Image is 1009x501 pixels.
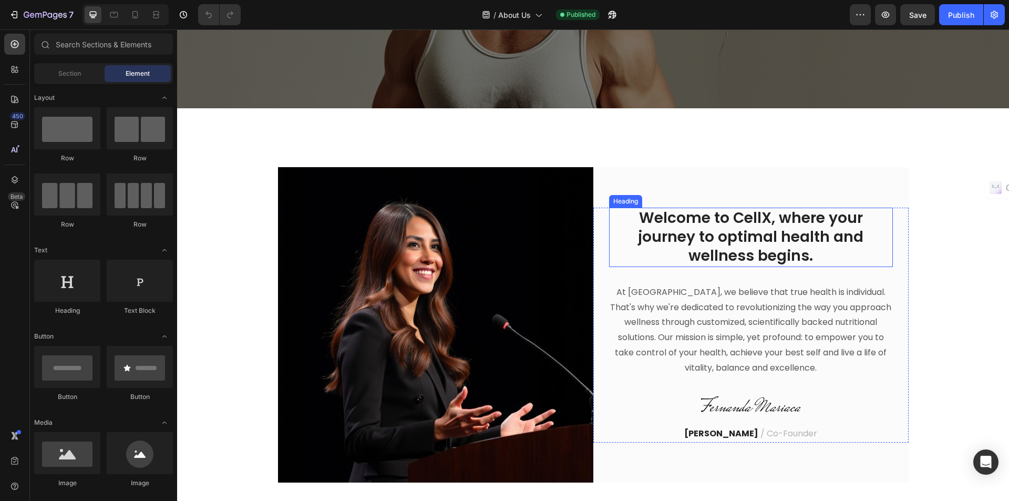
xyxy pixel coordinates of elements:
div: Beta [8,192,25,201]
span: About Us [498,9,531,21]
span: Button [34,332,54,341]
span: Save [909,11,926,19]
button: Publish [939,4,983,25]
p: 7 [69,8,74,21]
span: Media [34,418,53,427]
div: Image [34,478,100,488]
span: Toggle open [156,242,173,259]
span: Published [567,10,595,19]
div: Undo/Redo [198,4,241,25]
img: Alt Image [524,364,623,394]
span: Text [34,246,47,255]
div: Publish [948,9,974,21]
div: Heading [434,167,463,177]
div: Button [34,392,100,402]
span: / [493,9,496,21]
div: Heading [34,306,100,315]
span: Toggle open [156,414,173,431]
span: Section [58,69,81,78]
strong: [PERSON_NAME] [507,398,581,410]
button: 7 [4,4,78,25]
p: At [GEOGRAPHIC_DATA], we believe that true health is individual. That's why we're dedicated to re... [433,255,715,346]
h2: Welcome to CellX, where your journey to optimal health and wellness begins. [432,178,716,238]
div: Row [107,220,173,229]
input: Search Sections & Elements [34,34,173,55]
div: Text Block [107,306,173,315]
iframe: Design area [177,29,1009,501]
div: Row [107,154,173,163]
span: Toggle open [156,89,173,106]
span: / Co-Founder [583,398,640,410]
div: 450 [10,112,25,120]
div: Row [34,220,100,229]
span: Toggle open [156,328,173,345]
div: Image [107,478,173,488]
span: Layout [34,93,55,103]
div: Row [34,154,100,163]
div: Button [107,392,173,402]
span: Element [126,69,150,78]
div: Open Intercom Messenger [973,449,998,475]
button: Save [900,4,935,25]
